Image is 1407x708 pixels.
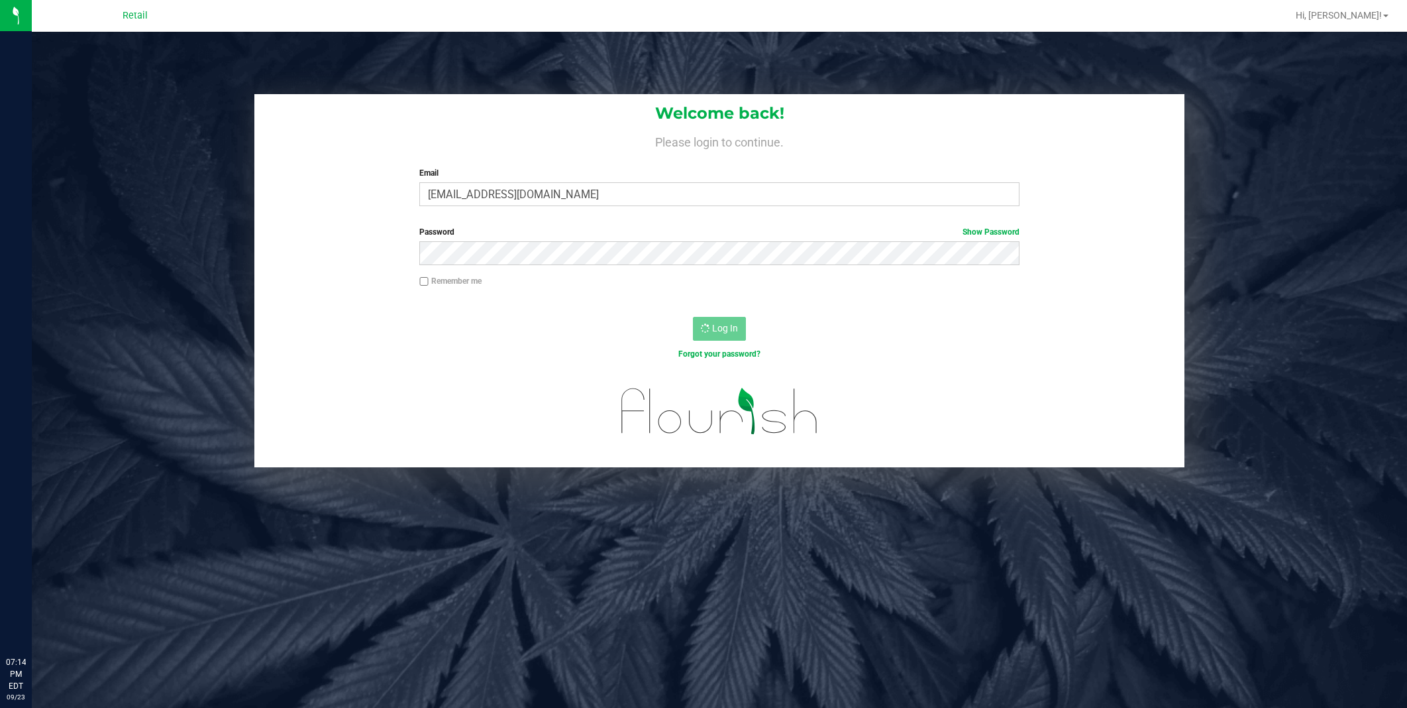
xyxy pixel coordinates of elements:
[419,275,482,287] label: Remember me
[603,374,836,449] img: flourish_logo.svg
[123,10,148,21] span: Retail
[6,692,26,702] p: 09/23
[419,227,454,237] span: Password
[6,656,26,692] p: 07:14 PM EDT
[254,133,1184,148] h4: Please login to continue.
[693,317,746,341] button: Log In
[419,167,1019,179] label: Email
[712,323,738,333] span: Log In
[419,277,429,286] input: Remember me
[1296,10,1382,21] span: Hi, [PERSON_NAME]!
[963,227,1019,237] a: Show Password
[254,105,1184,122] h1: Welcome back!
[678,349,760,359] a: Forgot your password?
